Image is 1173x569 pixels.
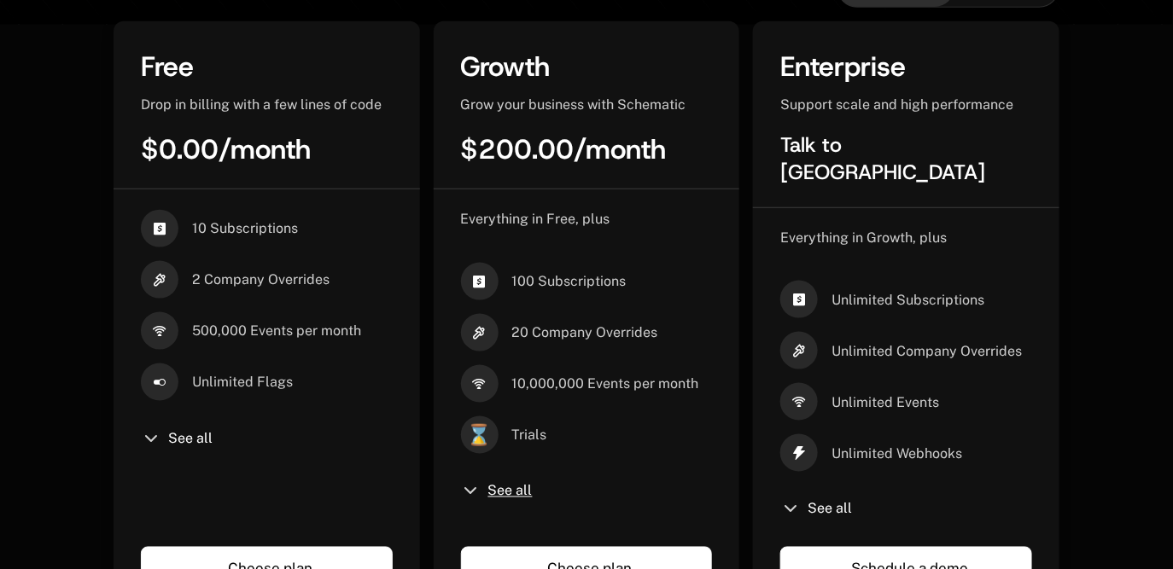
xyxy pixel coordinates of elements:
span: 500,000 Events per month [192,322,361,340]
i: hammer [461,314,499,351]
span: Unlimited Flags [192,373,293,392]
i: chevron-down [141,428,161,449]
span: 100 Subscriptions [512,272,627,291]
span: 2 Company Overrides [192,270,330,289]
span: Everything in Free, plus [461,211,610,227]
i: hammer [141,261,178,299]
span: Trials [512,426,547,444]
span: Everything in Growth, plus [780,229,947,246]
i: boolean-on [141,363,178,401]
i: chevron-down [461,481,481,502]
i: chevron-down [780,499,801,520]
span: Support scale and high performance [780,96,1013,113]
span: ⌛ [461,416,499,454]
span: Unlimited Company Overrides [832,342,1022,361]
i: signal [780,383,818,421]
i: signal [461,365,499,403]
span: $200.00 [461,131,575,167]
span: See all [488,485,533,498]
span: Growth [461,49,551,84]
span: 10,000,000 Events per month [512,374,699,393]
i: cashapp [780,281,818,318]
i: hammer [780,332,818,369]
span: Talk to [GEOGRAPHIC_DATA] [780,131,985,186]
i: signal [141,312,178,350]
span: Free [141,49,194,84]
span: See all [808,502,852,516]
span: 10 Subscriptions [192,219,298,238]
span: / month [575,131,667,167]
span: Grow your business with Schematic [461,96,686,113]
span: Unlimited Events [832,393,939,412]
span: 20 Company Overrides [512,323,658,342]
span: Drop in billing with a few lines of code [141,96,382,113]
span: Unlimited Subscriptions [832,291,984,310]
span: Unlimited Webhooks [832,444,962,463]
i: cashapp [461,263,499,300]
span: See all [168,432,213,445]
i: cashapp [141,210,178,247]
span: $0.00 [141,131,219,167]
span: Enterprise [780,49,906,84]
i: thunder [780,434,818,472]
span: / month [219,131,311,167]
